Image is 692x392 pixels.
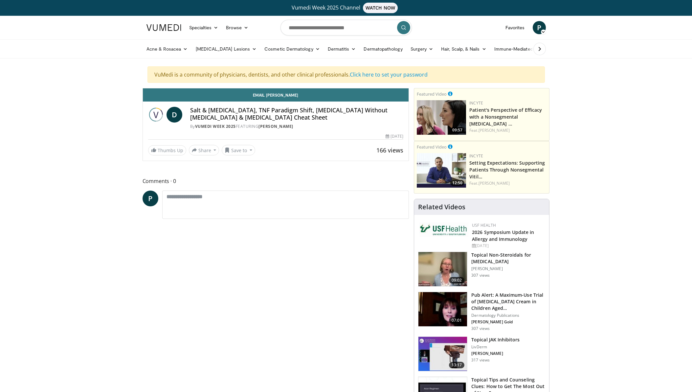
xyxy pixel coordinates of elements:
[192,42,261,56] a: [MEDICAL_DATA] Lesions
[471,273,490,278] p: 307 views
[469,100,483,106] a: Incyte
[143,88,409,102] a: Email [PERSON_NAME]
[418,337,467,371] img: d68fe5dc-4ecc-4cd5-bf46-e9677f0a0b6e.150x105_q85_crop-smart_upscale.jpg
[258,124,293,129] a: [PERSON_NAME]
[471,252,545,265] h3: Topical Non-Steroidals for [MEDICAL_DATA]
[260,42,324,56] a: Cosmetic Dermatology
[185,21,222,34] a: Specialties
[324,42,360,56] a: Dermatitis
[471,292,545,311] h3: Pub Alert: A Maximum-Use Trial of [MEDICAL_DATA] Cream in Children Aged…
[472,222,496,228] a: USF Health
[533,21,546,34] a: P
[147,66,545,83] div: VuMedi is a community of physicians, dentists, and other clinical professionals.
[469,107,542,127] a: Patient's Perspective of Efficacy with a Nonsegmental [MEDICAL_DATA] …
[417,100,466,135] img: 2c48d197-61e9-423b-8908-6c4d7e1deb64.png.150x105_q85_crop-smart_upscale.jpg
[471,326,490,331] p: 307 views
[479,127,510,133] a: [PERSON_NAME]
[417,91,447,97] small: Featured Video
[148,107,164,123] img: Vumedi Week 2025
[418,252,545,287] a: 09:02 Topical Non-Steroidals for [MEDICAL_DATA] [PERSON_NAME] 307 views
[471,313,545,318] p: Dermatology Publications
[417,100,466,135] a: 09:57
[143,177,409,185] span: Comments 0
[418,252,467,286] img: 34a4b5e7-9a28-40cd-b963-80fdb137f70d.150x105_q85_crop-smart_upscale.jpg
[189,145,219,155] button: Share
[222,145,255,155] button: Save to
[450,180,464,186] span: 12:50
[469,127,547,133] div: Feat.
[502,21,529,34] a: Favorites
[471,336,520,343] h3: Topical JAK Inhibitors
[450,127,464,133] span: 09:57
[222,21,252,34] a: Browse
[490,42,544,56] a: Immune-Mediated
[469,180,547,186] div: Feat.
[471,357,490,363] p: 317 views
[469,160,545,180] a: Setting Expectations: Supporting Patients Through Nonsegmental Vitil…
[190,124,404,129] div: By FEATURING
[350,71,428,78] a: Click here to set your password
[280,20,412,35] input: Search topics, interventions
[471,344,520,350] p: LivDerm
[418,336,545,371] a: 13:17 Topical JAK Inhibitors LivDerm [PERSON_NAME] 317 views
[418,203,465,211] h4: Related Videos
[143,42,192,56] a: Acne & Rosacea
[471,266,545,271] p: [PERSON_NAME]
[418,292,545,331] a: 07:01 Pub Alert: A Maximum-Use Trial of [MEDICAL_DATA] Cream in Children Aged… Dermatology Public...
[449,362,465,368] span: 13:17
[167,107,182,123] a: D
[147,3,545,13] a: Vumedi Week 2025 ChannelWATCH NOW
[190,107,404,121] h4: Salt & [MEDICAL_DATA], TNF Paradigm Shift, [MEDICAL_DATA] Without [MEDICAL_DATA] & [MEDICAL_DATA]...
[472,243,544,249] div: [DATE]
[479,180,510,186] a: [PERSON_NAME]
[449,317,465,324] span: 07:01
[195,124,236,129] a: Vumedi Week 2025
[376,146,403,154] span: 166 views
[143,191,158,206] a: P
[146,24,181,31] img: VuMedi Logo
[417,153,466,188] a: 12:50
[360,42,406,56] a: Dermatopathology
[472,229,534,242] a: 2026 Symposium Update in Allergy and Immunology
[417,144,447,150] small: Featured Video
[418,292,467,326] img: e32a16a8-af25-496d-a4dc-7481d4d640ca.150x105_q85_crop-smart_upscale.jpg
[471,351,520,356] p: [PERSON_NAME]
[386,133,403,139] div: [DATE]
[417,153,466,188] img: 98b3b5a8-6d6d-4e32-b979-fd4084b2b3f2.png.150x105_q85_crop-smart_upscale.jpg
[437,42,490,56] a: Hair, Scalp, & Nails
[469,153,483,159] a: Incyte
[449,277,465,284] span: 09:02
[363,3,398,13] span: WATCH NOW
[471,319,545,325] p: [PERSON_NAME] Gold
[419,222,469,237] img: 6ba8804a-8538-4002-95e7-a8f8012d4a11.png.150x105_q85_autocrop_double_scale_upscale_version-0.2.jpg
[148,145,186,155] a: Thumbs Up
[407,42,437,56] a: Surgery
